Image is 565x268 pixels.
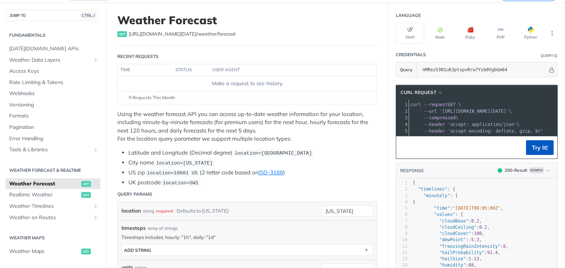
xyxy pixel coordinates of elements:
div: array of strings [148,225,178,232]
div: 1 [396,180,408,186]
div: 7 [396,218,408,224]
button: Show subpages for Weather Timelines [93,203,99,209]
span: location=[GEOGRAPHIC_DATA] [234,151,312,156]
span: 91.4 [487,250,498,255]
div: 200 - Result [505,167,527,174]
span: 0 [503,244,506,249]
span: "hailProbability" [439,250,484,255]
i: Information [554,54,558,58]
span: { [413,180,415,185]
span: 1.13 [469,256,479,261]
div: 2 [396,108,409,115]
div: Language [396,12,421,19]
div: 3 [396,115,409,121]
div: 8 [396,224,408,231]
span: "values" [434,212,455,217]
a: Weather TimelinesShow subpages for Weather Timelines [6,201,100,212]
a: Versioning [6,99,100,111]
span: Webhooks [9,90,99,97]
span: GET \ [411,102,461,107]
div: Defaults to [US_STATE] [177,206,228,216]
div: Query [541,53,553,58]
span: Formats [9,112,99,120]
div: 11 [396,243,408,250]
span: --request [424,102,448,107]
button: Hide [548,66,555,73]
span: : { [413,212,463,217]
div: 13 [396,256,408,262]
span: Error Handling [9,135,99,142]
a: Weather Mapsget [6,246,100,257]
span: : , [413,206,503,211]
div: Make a request to see history. [121,80,374,87]
span: '[URL][DOMAIN_NAME][DATE]' [440,109,509,114]
span: "cloudCeiling" [439,225,476,230]
button: Query [396,62,417,77]
div: string [143,206,154,216]
span: \ [411,115,458,120]
span: "cloudBase" [439,218,468,224]
span: : , [413,256,482,261]
button: cURL Request [398,89,446,96]
button: Shell [396,23,424,44]
span: : , [413,231,484,236]
th: time [118,64,173,76]
label: location [121,206,141,216]
div: 4 [396,121,409,128]
h2: Weather Forecast & realtime [6,167,100,174]
a: Access Keys [6,66,100,77]
span: Weather on Routes [9,214,91,221]
li: US zip (2-letter code based on ) [128,169,377,177]
th: status [173,64,210,76]
span: Realtime Weather [9,191,79,199]
span: : , [413,244,508,249]
div: 3 [396,193,408,199]
span: 0 Requests This Month [129,94,175,101]
div: Credentials [396,51,426,58]
span: \ [411,122,519,127]
span: cURL Request [401,89,436,96]
a: Formats [6,111,100,122]
span: "timelines" [418,186,447,192]
a: Error Handling [6,133,100,144]
div: 5 [396,205,408,211]
span: { [413,199,415,204]
span: Pagination [9,124,99,131]
span: : , [413,237,482,242]
span: - [469,237,471,242]
span: --url [424,109,437,114]
div: 10 [396,237,408,243]
a: Weather Forecastget [6,178,100,189]
a: ISO-3166 [259,169,283,176]
a: Tools & LibrariesShow subpages for Tools & Libraries [6,144,100,155]
p: Timesteps includes: hourly: "1h", daily: "1d" [121,234,373,240]
button: Try It! [526,140,554,155]
span: Weather Data Layers [9,57,91,64]
span: Weather Maps [9,248,79,255]
a: Weather Data LayersShow subpages for Weather Data Layers [6,55,100,66]
h2: Weather Maps [6,235,100,241]
li: City name [128,159,377,167]
button: PHP [486,23,515,44]
span: 100 [474,231,482,236]
span: 0.2 [479,225,487,230]
button: Copy to clipboard [400,142,410,153]
span: "[DATE]T08:05:00Z" [452,206,500,211]
button: Show subpages for Tools & Libraries [93,147,99,153]
div: 4 [396,199,408,205]
div: QueryInformation [541,53,558,58]
span: "cloudCover" [439,231,471,236]
span: [DATE][DOMAIN_NAME] APIs [9,45,99,52]
div: Query Params [117,191,152,198]
span: --header [424,128,445,134]
span: \ [411,109,512,114]
button: Show subpages for Weather Data Layers [93,57,99,63]
h1: Weather Forecast [117,14,377,27]
span: Access Keys [9,68,99,75]
button: ADD string [122,245,373,256]
th: user agent [210,64,362,76]
span: : , [413,218,482,224]
span: get [81,249,91,254]
div: 6 [396,211,408,218]
button: Show subpages for Weather on Routes [93,215,99,221]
